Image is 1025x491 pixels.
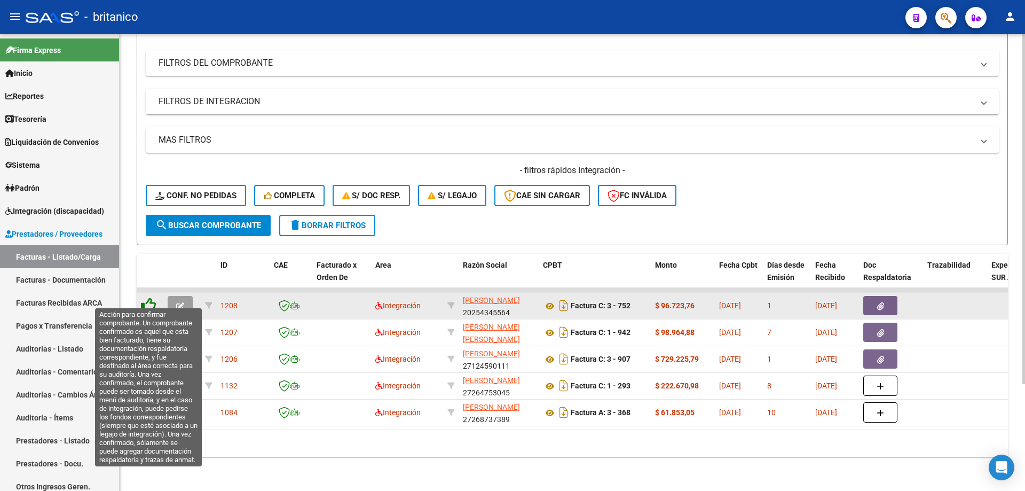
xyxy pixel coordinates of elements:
[159,96,973,107] mat-panel-title: FILTROS DE INTEGRACION
[220,328,238,337] span: 1207
[5,67,33,79] span: Inicio
[463,375,534,397] div: 27264753045
[651,254,715,301] datatable-header-cell: Monto
[375,381,421,390] span: Integración
[9,10,21,23] mat-icon: menu
[767,328,771,337] span: 7
[539,254,651,301] datatable-header-cell: CPBT
[155,221,261,230] span: Buscar Comprobante
[1004,10,1016,23] mat-icon: person
[146,165,999,176] h4: - filtros rápidos Integración -
[216,254,270,301] datatable-header-cell: ID
[608,191,667,200] span: FC Inválida
[719,328,741,337] span: [DATE]
[5,113,46,125] span: Tesorería
[159,57,973,69] mat-panel-title: FILTROS DEL COMPROBANTE
[927,261,971,269] span: Trazabilidad
[270,254,312,301] datatable-header-cell: CAE
[289,221,366,230] span: Borrar Filtros
[815,301,837,310] span: [DATE]
[428,191,477,200] span: S/ legajo
[557,377,571,394] i: Descargar documento
[598,185,676,206] button: FC Inválida
[5,44,61,56] span: Firma Express
[155,191,236,200] span: Conf. no pedidas
[317,261,357,282] span: Facturado x Orden De
[279,215,375,236] button: Borrar Filtros
[375,328,421,337] span: Integración
[5,205,104,217] span: Integración (discapacidad)
[863,261,911,282] span: Doc Respaldatoria
[719,301,741,310] span: [DATE]
[463,296,520,305] span: [PERSON_NAME]
[5,228,102,240] span: Prestadores / Proveedores
[989,455,1014,480] div: Open Intercom Messenger
[463,401,534,424] div: 27268737389
[557,324,571,341] i: Descargar documento
[655,381,699,390] strong: $ 222.670,98
[254,185,325,206] button: Completa
[719,408,741,417] span: [DATE]
[146,215,271,236] button: Buscar Comprobante
[494,185,590,206] button: CAE SIN CARGAR
[811,254,859,301] datatable-header-cell: Fecha Recibido
[84,5,138,29] span: - britanico
[375,261,391,269] span: Area
[571,409,630,417] strong: Factura A: 3 - 368
[312,254,371,301] datatable-header-cell: Facturado x Orden De
[463,376,520,385] span: [PERSON_NAME]
[815,381,837,390] span: [DATE]
[767,355,771,363] span: 1
[655,301,695,310] strong: $ 96.723,76
[220,261,227,269] span: ID
[146,185,246,206] button: Conf. no pedidas
[763,254,811,301] datatable-header-cell: Días desde Emisión
[220,355,238,363] span: 1206
[375,408,421,417] span: Integración
[274,261,288,269] span: CAE
[655,408,695,417] strong: $ 61.853,05
[463,321,534,344] div: 27140468334
[655,328,695,337] strong: $ 98.964,88
[375,355,421,363] span: Integración
[571,329,630,337] strong: Factura C: 1 - 942
[463,261,507,269] span: Razón Social
[220,301,238,310] span: 1208
[220,408,238,417] span: 1084
[655,355,699,363] strong: $ 729.225,79
[5,182,40,194] span: Padrón
[146,50,999,76] mat-expansion-panel-header: FILTROS DEL COMPROBANTE
[557,404,571,421] i: Descargar documento
[137,430,1008,457] div: 5 total
[375,301,421,310] span: Integración
[767,381,771,390] span: 8
[155,219,168,231] mat-icon: search
[767,408,776,417] span: 10
[557,297,571,314] i: Descargar documento
[459,254,539,301] datatable-header-cell: Razón Social
[571,382,630,391] strong: Factura C: 1 - 293
[504,191,580,200] span: CAE SIN CARGAR
[463,294,534,317] div: 20254345564
[571,355,630,364] strong: Factura C: 3 - 907
[767,301,771,310] span: 1
[5,136,99,148] span: Liquidación de Convenios
[342,191,401,200] span: S/ Doc Resp.
[146,89,999,114] mat-expansion-panel-header: FILTROS DE INTEGRACION
[815,408,837,417] span: [DATE]
[463,348,534,370] div: 27124590111
[463,349,520,358] span: [PERSON_NAME]
[655,261,677,269] span: Monto
[5,90,44,102] span: Reportes
[719,355,741,363] span: [DATE]
[767,261,805,282] span: Días desde Emisión
[815,355,837,363] span: [DATE]
[571,302,630,310] strong: Factura C: 3 - 752
[159,134,973,146] mat-panel-title: MAS FILTROS
[333,185,411,206] button: S/ Doc Resp.
[719,261,758,269] span: Fecha Cpbt
[463,323,520,344] span: [PERSON_NAME] [PERSON_NAME]
[923,254,987,301] datatable-header-cell: Trazabilidad
[557,350,571,368] i: Descargar documento
[859,254,923,301] datatable-header-cell: Doc Respaldatoria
